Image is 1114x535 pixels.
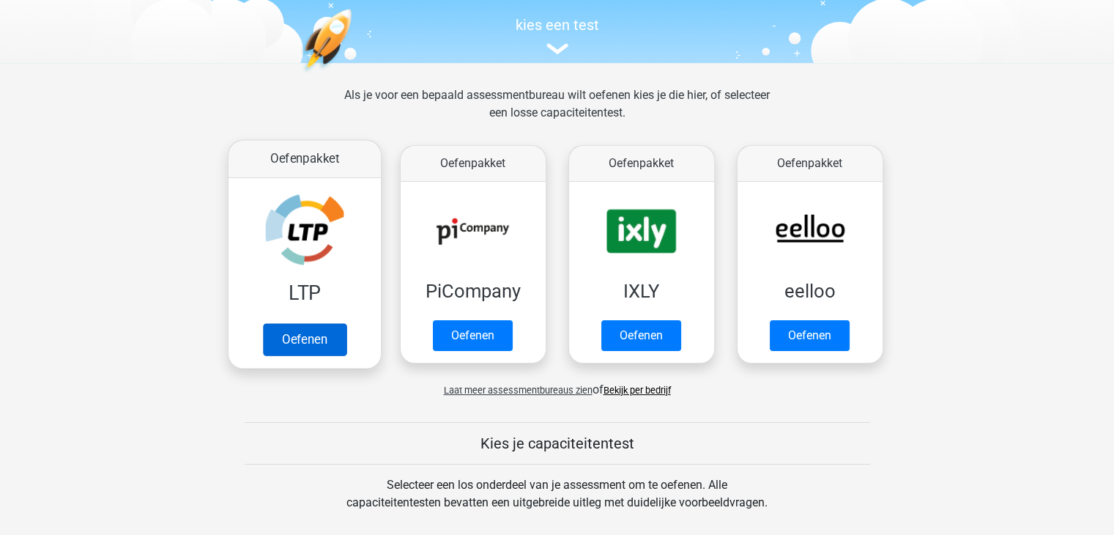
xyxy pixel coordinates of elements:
[333,86,781,139] div: Als je voor een bepaald assessmentbureau wilt oefenen kies je die hier, of selecteer een losse ca...
[301,9,409,141] img: oefenen
[433,320,513,351] a: Oefenen
[262,323,346,355] a: Oefenen
[770,320,850,351] a: Oefenen
[601,320,681,351] a: Oefenen
[546,43,568,54] img: assessment
[220,16,894,34] h5: kies een test
[604,385,671,396] a: Bekijk per bedrijf
[444,385,593,396] span: Laat meer assessmentbureaus zien
[333,476,781,529] div: Selecteer een los onderdeel van je assessment om te oefenen. Alle capaciteitentesten bevatten een...
[245,435,870,452] h5: Kies je capaciteitentest
[220,16,894,55] a: kies een test
[220,369,894,399] div: of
